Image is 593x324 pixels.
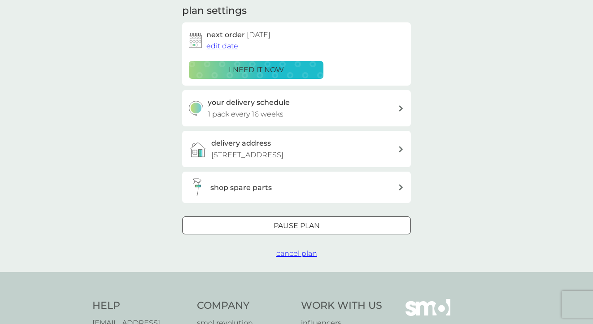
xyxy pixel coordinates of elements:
h4: Help [92,299,188,313]
h2: next order [206,29,270,41]
button: shop spare parts [182,172,411,203]
h3: delivery address [211,138,271,149]
p: Pause plan [274,220,320,232]
h3: shop spare parts [210,182,272,194]
h4: Company [197,299,292,313]
span: edit date [206,42,238,50]
p: 1 pack every 16 weeks [208,108,283,120]
span: [DATE] [247,30,270,39]
h2: plan settings [182,4,247,18]
button: cancel plan [276,248,317,259]
h3: your delivery schedule [208,97,290,108]
button: i need it now [189,61,323,79]
p: [STREET_ADDRESS] [211,149,283,161]
button: edit date [206,40,238,52]
p: i need it now [229,64,284,76]
button: your delivery schedule1 pack every 16 weeks [182,90,411,126]
button: Pause plan [182,216,411,234]
span: cancel plan [276,249,317,258]
h4: Work With Us [301,299,382,313]
a: delivery address[STREET_ADDRESS] [182,131,411,167]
